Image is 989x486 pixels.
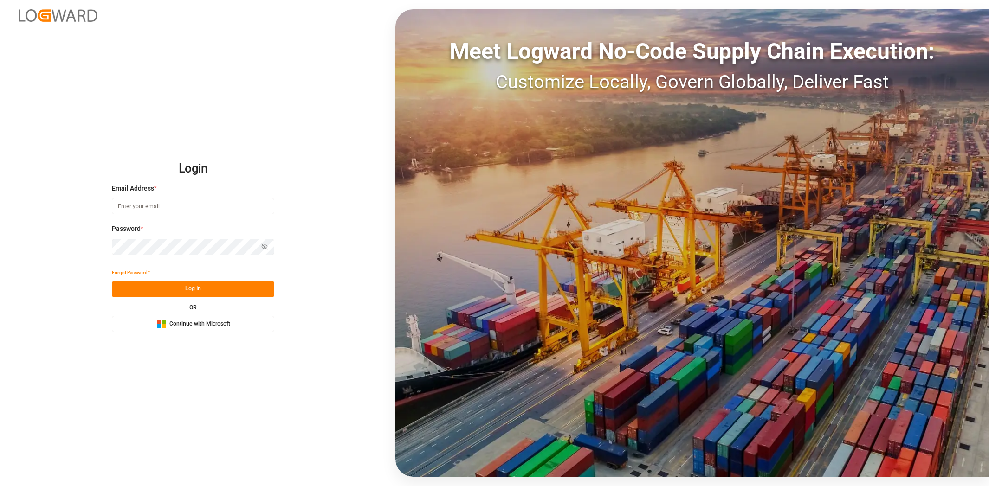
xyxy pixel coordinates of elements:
[395,35,989,68] div: Meet Logward No-Code Supply Chain Execution:
[395,68,989,96] div: Customize Locally, Govern Globally, Deliver Fast
[112,154,274,184] h2: Login
[189,305,197,310] small: OR
[19,9,97,22] img: Logward_new_orange.png
[112,316,274,332] button: Continue with Microsoft
[112,265,150,281] button: Forgot Password?
[112,184,154,193] span: Email Address
[112,281,274,297] button: Log In
[112,198,274,214] input: Enter your email
[169,320,230,328] span: Continue with Microsoft
[112,224,141,234] span: Password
